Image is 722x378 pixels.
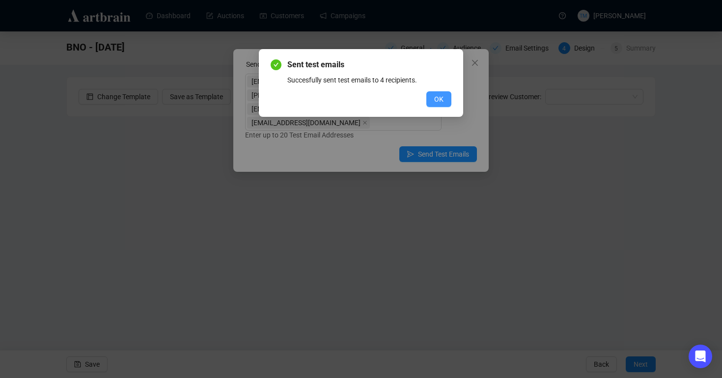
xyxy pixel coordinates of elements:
[689,345,712,368] div: Open Intercom Messenger
[271,59,281,70] span: check-circle
[434,94,444,105] span: OK
[287,59,451,71] span: Sent test emails
[287,75,451,85] div: Succesfully sent test emails to 4 recipients.
[426,91,451,107] button: OK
